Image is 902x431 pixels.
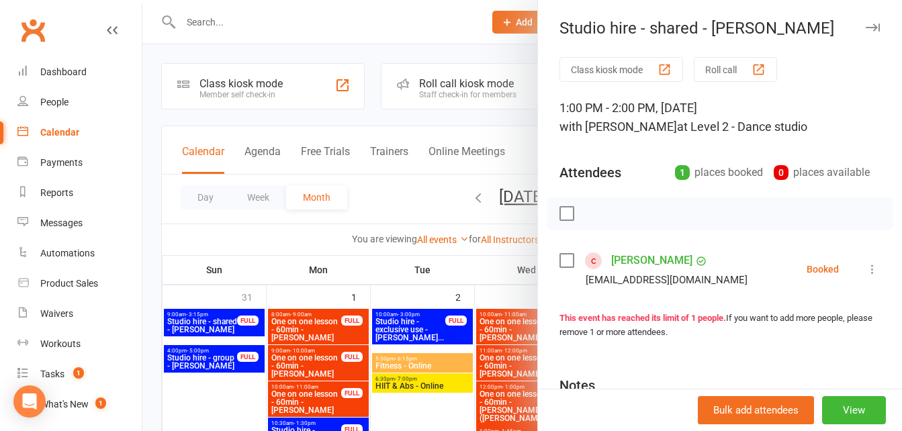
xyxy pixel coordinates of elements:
[13,385,46,418] div: Open Intercom Messenger
[40,157,83,168] div: Payments
[73,367,84,379] span: 1
[677,119,807,134] span: at Level 2 - Dance studio
[559,99,881,136] div: 1:00 PM - 2:00 PM, [DATE]
[40,66,87,77] div: Dashboard
[694,57,777,82] button: Roll call
[17,117,142,148] a: Calendar
[17,57,142,87] a: Dashboard
[698,396,814,424] button: Bulk add attendees
[40,248,95,258] div: Automations
[95,397,106,409] span: 1
[559,163,621,182] div: Attendees
[17,87,142,117] a: People
[17,299,142,329] a: Waivers
[675,163,763,182] div: places booked
[675,165,690,180] div: 1
[807,265,839,274] div: Booked
[40,399,89,410] div: What's New
[17,269,142,299] a: Product Sales
[774,163,870,182] div: places available
[40,127,79,138] div: Calendar
[559,313,726,323] strong: This event has reached its limit of 1 people.
[822,396,886,424] button: View
[559,312,881,340] div: If you want to add more people, please remove 1 or more attendees.
[40,338,81,349] div: Workouts
[40,308,73,319] div: Waivers
[586,271,748,289] div: [EMAIL_ADDRESS][DOMAIN_NAME]
[559,119,677,134] span: with [PERSON_NAME]
[40,218,83,228] div: Messages
[40,187,73,198] div: Reports
[17,329,142,359] a: Workouts
[17,238,142,269] a: Automations
[40,278,98,289] div: Product Sales
[40,97,69,107] div: People
[538,19,902,38] div: Studio hire - shared - [PERSON_NAME]
[611,250,692,271] a: [PERSON_NAME]
[559,376,595,395] div: Notes
[17,178,142,208] a: Reports
[17,359,142,389] a: Tasks 1
[774,165,788,180] div: 0
[17,208,142,238] a: Messages
[17,148,142,178] a: Payments
[16,13,50,47] a: Clubworx
[559,57,683,82] button: Class kiosk mode
[40,369,64,379] div: Tasks
[17,389,142,420] a: What's New1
